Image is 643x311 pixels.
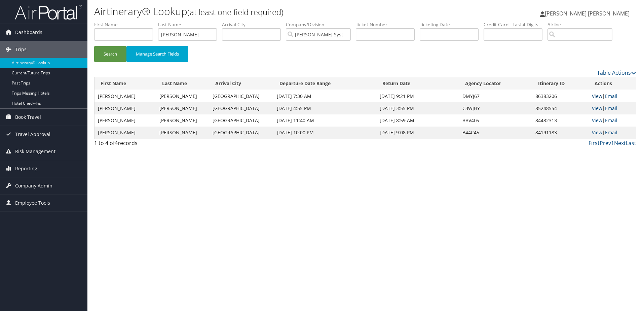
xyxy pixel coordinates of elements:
[605,129,617,136] a: Email
[15,126,50,143] span: Travel Approval
[376,114,459,127] td: [DATE] 8:59 AM
[376,102,459,114] td: [DATE] 3:55 PM
[605,105,617,111] a: Email
[592,105,602,111] a: View
[547,21,617,28] label: Airline
[15,41,27,58] span: Trips
[94,127,156,139] td: [PERSON_NAME]
[15,109,41,126] span: Book Travel
[532,127,589,139] td: 84191183
[209,77,273,90] th: Arrival City: activate to sort column ascending
[592,93,602,99] a: View
[156,127,210,139] td: [PERSON_NAME]
[94,90,156,102] td: [PERSON_NAME]
[156,90,210,102] td: [PERSON_NAME]
[15,24,42,41] span: Dashboards
[115,139,118,147] span: 4
[94,77,156,90] th: First Name: activate to sort column ascending
[589,102,636,114] td: |
[545,10,630,17] span: [PERSON_NAME] [PERSON_NAME]
[611,139,614,147] a: 1
[592,129,602,136] a: View
[187,6,283,18] small: (at least one field required)
[540,3,636,24] a: [PERSON_NAME] [PERSON_NAME]
[459,114,532,127] td: BBV4L6
[589,127,636,139] td: |
[126,46,188,62] button: Manage Search Fields
[597,69,636,76] a: Table Actions
[589,139,600,147] a: First
[222,21,286,28] label: Arrival City
[156,114,210,127] td: [PERSON_NAME]
[589,90,636,102] td: |
[15,143,55,160] span: Risk Management
[532,77,589,90] th: Itinerary ID: activate to sort column ascending
[94,102,156,114] td: [PERSON_NAME]
[420,21,484,28] label: Ticketing Date
[15,177,52,194] span: Company Admin
[614,139,626,147] a: Next
[273,90,376,102] td: [DATE] 7:30 AM
[376,90,459,102] td: [DATE] 9:21 PM
[209,90,273,102] td: [GEOGRAPHIC_DATA]
[15,160,37,177] span: Reporting
[94,4,456,19] h1: Airtinerary® Lookup
[532,90,589,102] td: 86383206
[209,102,273,114] td: [GEOGRAPHIC_DATA]
[273,114,376,127] td: [DATE] 11:40 AM
[273,77,376,90] th: Departure Date Range: activate to sort column ascending
[605,117,617,124] a: Email
[209,127,273,139] td: [GEOGRAPHIC_DATA]
[532,102,589,114] td: 85248554
[158,21,222,28] label: Last Name
[273,127,376,139] td: [DATE] 10:00 PM
[589,77,636,90] th: Actions
[15,195,50,211] span: Employee Tools
[589,114,636,127] td: |
[459,127,532,139] td: B44C45
[209,114,273,127] td: [GEOGRAPHIC_DATA]
[600,139,611,147] a: Prev
[273,102,376,114] td: [DATE] 4:55 PM
[484,21,547,28] label: Credit Card - Last 4 Digits
[605,93,617,99] a: Email
[94,21,158,28] label: First Name
[376,77,459,90] th: Return Date: activate to sort column ascending
[286,21,356,28] label: Company/Division
[459,102,532,114] td: C3WJHY
[356,21,420,28] label: Ticket Number
[94,139,222,150] div: 1 to 4 of records
[376,127,459,139] td: [DATE] 9:08 PM
[459,90,532,102] td: DMYJ67
[626,139,636,147] a: Last
[156,102,210,114] td: [PERSON_NAME]
[532,114,589,127] td: 84482313
[15,4,82,20] img: airportal-logo.png
[156,77,210,90] th: Last Name: activate to sort column ascending
[94,114,156,127] td: [PERSON_NAME]
[592,117,602,124] a: View
[94,46,126,62] button: Search
[459,77,532,90] th: Agency Locator: activate to sort column ascending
